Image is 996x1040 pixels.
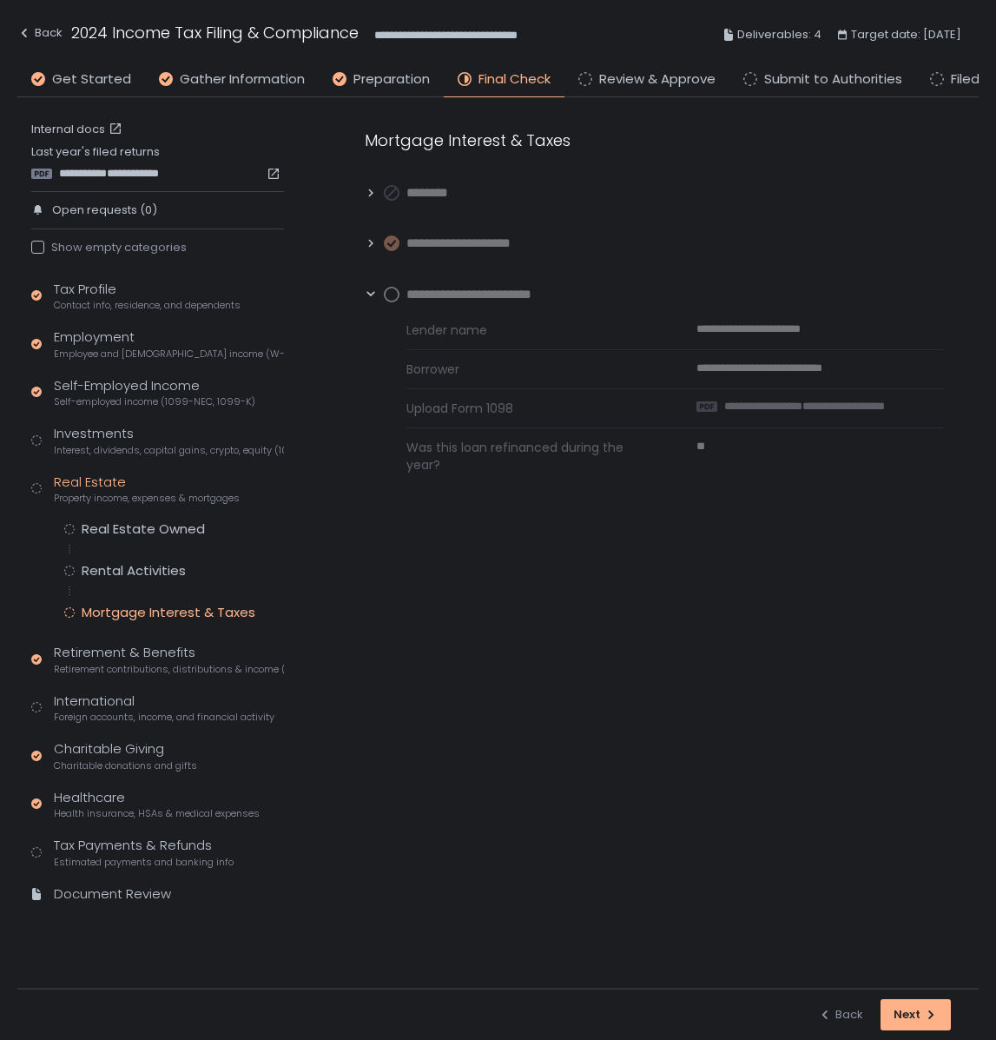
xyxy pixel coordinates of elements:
[478,70,551,89] span: Final Check
[54,376,255,409] div: Self-Employed Income
[54,663,284,676] span: Retirement contributions, distributions & income (1099-R, 5498)
[31,144,284,181] div: Last year's filed returns
[737,24,821,45] span: Deliverables: 4
[599,70,716,89] span: Review & Approve
[406,439,655,474] span: Was this loan refinanced during the year?
[82,562,186,580] div: Rental Activities
[54,788,260,821] div: Healthcare
[54,492,240,505] span: Property income, expenses & mortgages
[406,321,655,339] span: Lender name
[82,604,255,621] div: Mortgage Interest & Taxes
[54,836,234,869] div: Tax Payments & Refunds
[54,328,284,361] div: Employment
[54,759,197,772] span: Charitable donations and gifts
[54,739,197,772] div: Charitable Giving
[54,711,274,724] span: Foreign accounts, income, and financial activity
[54,884,171,904] div: Document Review
[406,400,655,417] span: Upload Form 1098
[54,692,274,725] div: International
[951,70,980,89] span: Filed
[82,520,205,538] div: Real Estate Owned
[881,999,951,1030] button: Next
[54,424,284,457] div: Investments
[17,21,63,50] button: Back
[54,807,260,820] span: Health insurance, HSAs & medical expenses
[54,643,284,676] div: Retirement & Benefits
[71,21,359,44] h1: 2024 Income Tax Filing & Compliance
[31,122,126,137] a: Internal docs
[851,24,961,45] span: Target date: [DATE]
[54,856,234,869] span: Estimated payments and banking info
[894,1007,938,1023] div: Next
[54,280,241,313] div: Tax Profile
[764,70,902,89] span: Submit to Authorities
[54,395,255,408] span: Self-employed income (1099-NEC, 1099-K)
[180,70,305,89] span: Gather Information
[54,473,240,506] div: Real Estate
[52,70,131,89] span: Get Started
[365,129,944,152] div: Mortgage Interest & Taxes
[818,999,863,1030] button: Back
[52,202,157,218] span: Open requests (0)
[54,348,284,361] span: Employee and [DEMOGRAPHIC_DATA] income (W-2s)
[54,444,284,457] span: Interest, dividends, capital gains, crypto, equity (1099s, K-1s)
[406,361,655,378] span: Borrower
[353,70,430,89] span: Preparation
[54,299,241,312] span: Contact info, residence, and dependents
[818,1007,863,1023] div: Back
[17,23,63,43] div: Back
